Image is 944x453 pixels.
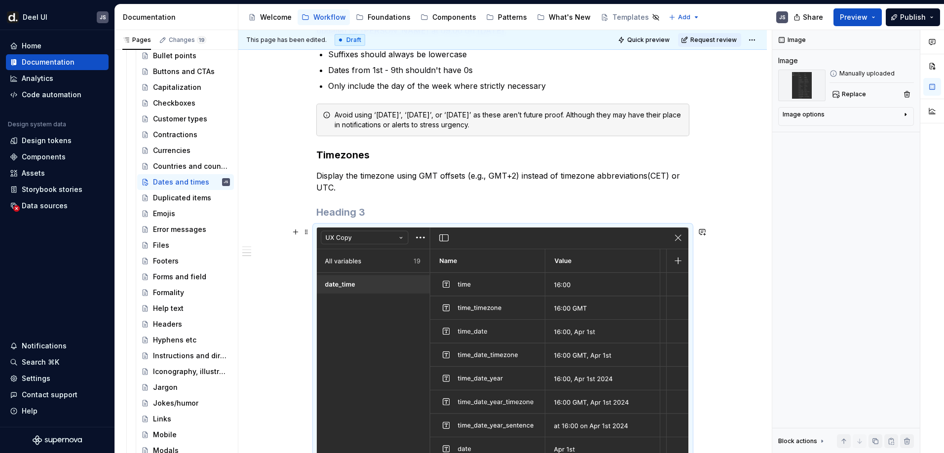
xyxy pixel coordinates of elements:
div: Deel UI [23,12,47,22]
button: Image options [783,111,909,122]
div: Contact support [22,390,77,400]
a: Currencies [137,143,234,158]
button: Publish [886,8,940,26]
div: Analytics [22,74,53,83]
span: 19 [197,36,206,44]
div: Assets [22,168,45,178]
div: Help text [153,303,184,313]
img: b918d911-6884-482e-9304-cbecc30deec6.png [7,11,19,23]
div: Buttons and CTAs [153,67,215,76]
div: Data sources [22,201,68,211]
a: Documentation [6,54,109,70]
div: Currencies [153,146,190,155]
div: Links [153,414,171,424]
span: This page has been edited. [246,36,327,44]
a: Checkboxes [137,95,234,111]
a: Supernova Logo [33,435,82,445]
a: Foundations [352,9,415,25]
div: Documentation [123,12,234,22]
div: Avoid using ‘[DATE]’, ‘[DATE]’, or ‘[DATE]’ as these aren’t future proof. Although they may have ... [335,110,683,130]
a: Workflow [298,9,350,25]
div: Templates [612,12,649,22]
div: Customer types [153,114,207,124]
div: Changes [169,36,206,44]
div: Workflow [313,12,346,22]
div: Pages [122,36,151,44]
a: Components [6,149,109,165]
a: Hyphens etc [137,332,234,348]
a: Mobile [137,427,234,443]
div: Iconography, illustrations and images [153,367,228,377]
button: Replace [830,87,870,101]
div: Help [22,406,38,416]
span: Share [803,12,823,22]
div: Image [778,56,798,66]
a: Welcome [244,9,296,25]
span: Preview [840,12,868,22]
button: Help [6,403,109,419]
a: Design tokens [6,133,109,149]
a: Emojis [137,206,234,222]
div: JS [224,177,228,187]
div: Block actions [778,434,826,448]
a: Analytics [6,71,109,86]
a: Data sources [6,198,109,214]
div: Jargon [153,382,178,392]
a: Files [137,237,234,253]
a: Jokes/humor [137,395,234,411]
div: Patterns [498,12,527,22]
a: Footers [137,253,234,269]
a: Headers [137,316,234,332]
a: Customer types [137,111,234,127]
div: Search ⌘K [22,357,59,367]
div: Storybook stories [22,185,82,194]
a: Forms and field [137,269,234,285]
div: Error messages [153,225,206,234]
button: Deel UIJS [2,6,113,28]
button: Request review [678,33,741,47]
img: 73f5e1c2-7928-40cb-ac66-cc69450ec545.png [778,70,826,101]
div: Jokes/humor [153,398,198,408]
div: Design system data [8,120,66,128]
div: Settings [22,374,50,383]
p: Suffixes should always be lowercase [328,48,689,60]
span: Add [678,13,690,21]
a: Instructions and directions [137,348,234,364]
a: Contractions [137,127,234,143]
a: Countries and country codes [137,158,234,174]
div: Components [22,152,66,162]
div: Documentation [22,57,75,67]
div: Notifications [22,341,67,351]
div: Contractions [153,130,197,140]
div: Countries and country codes [153,161,228,171]
a: Components [416,9,480,25]
a: Home [6,38,109,54]
button: Contact support [6,387,109,403]
a: Templates [597,9,664,25]
div: Emojis [153,209,175,219]
div: Components [432,12,476,22]
a: Assets [6,165,109,181]
div: Headers [153,319,182,329]
p: Dates from 1st - 9th shouldn't have 0s [328,64,689,76]
button: Notifications [6,338,109,354]
div: What's New [549,12,591,22]
div: Draft [335,34,365,46]
div: Duplicated items [153,193,211,203]
div: Foundations [368,12,411,22]
div: Bullet points [153,51,196,61]
a: Storybook stories [6,182,109,197]
a: Links [137,411,234,427]
a: Formality [137,285,234,301]
a: Dates and timesJS [137,174,234,190]
div: Capitalization [153,82,201,92]
p: Only include the day of the week where strictly necessary [328,80,689,92]
div: Code automation [22,90,81,100]
div: Formality [153,288,184,298]
button: Quick preview [615,33,674,47]
div: JS [100,13,106,21]
div: Block actions [778,437,817,445]
span: Quick preview [627,36,670,44]
button: Preview [833,8,882,26]
a: Duplicated items [137,190,234,206]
